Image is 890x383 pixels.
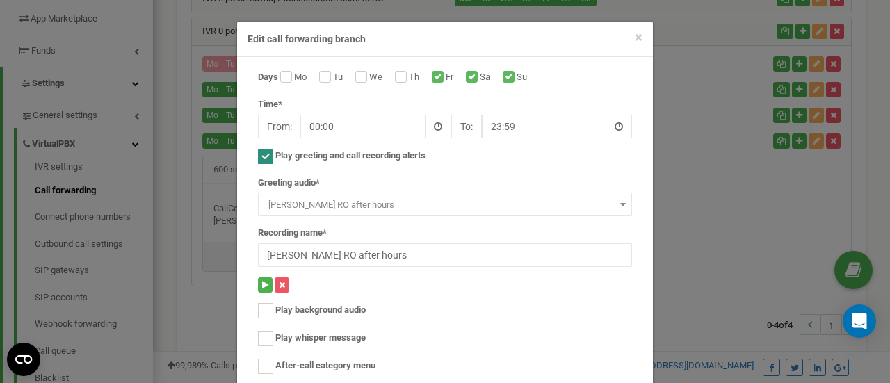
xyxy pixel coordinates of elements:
span: × [635,29,642,46]
button: Open CMP widget [7,343,40,376]
span: Renee RO after hours [258,193,632,216]
div: Open Intercom Messenger [843,304,876,338]
label: Play whisper message [275,332,366,345]
span: Renee RO after hours [263,195,627,215]
h4: Edit call forwarding branch [248,32,642,46]
label: Sa [480,71,494,85]
label: Greeting audio* [258,177,320,190]
label: After-call category menu [275,359,375,373]
label: Su [517,71,531,85]
label: We [369,71,386,85]
label: Play background audio [275,304,366,317]
label: Tu [333,71,346,85]
label: Mo [294,71,310,85]
label: Play greeting and call recording alerts [275,149,426,163]
span: To: [451,115,482,138]
label: Recording name* [258,227,327,240]
label: Days [258,71,278,84]
label: Th [409,71,423,85]
span: From: [258,115,300,138]
label: Fr [446,71,457,85]
label: Time* [258,98,282,111]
